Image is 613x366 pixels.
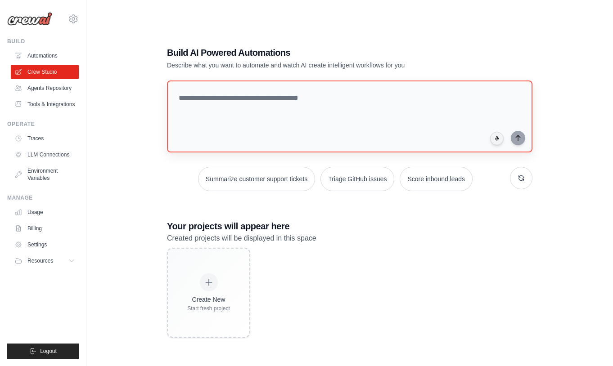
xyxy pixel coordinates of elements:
[11,49,79,63] a: Automations
[510,167,532,189] button: Get new suggestions
[27,257,53,264] span: Resources
[198,167,315,191] button: Summarize customer support tickets
[167,61,469,70] p: Describe what you want to automate and watch AI create intelligent workflows for you
[167,46,469,59] h1: Build AI Powered Automations
[490,132,504,145] button: Click to speak your automation idea
[7,12,52,26] img: Logo
[11,205,79,219] a: Usage
[11,131,79,146] a: Traces
[7,194,79,201] div: Manage
[187,305,230,312] div: Start fresh project
[167,232,532,244] p: Created projects will be displayed in this space
[400,167,473,191] button: Score inbound leads
[187,295,230,304] div: Create New
[7,121,79,128] div: Operate
[11,164,79,185] a: Environment Variables
[320,167,394,191] button: Triage GitHub issues
[7,344,79,359] button: Logout
[11,254,79,268] button: Resources
[11,221,79,236] a: Billing
[11,147,79,162] a: LLM Connections
[40,348,57,355] span: Logout
[7,38,79,45] div: Build
[11,81,79,95] a: Agents Repository
[11,97,79,112] a: Tools & Integrations
[11,65,79,79] a: Crew Studio
[11,237,79,252] a: Settings
[167,220,532,232] h3: Your projects will appear here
